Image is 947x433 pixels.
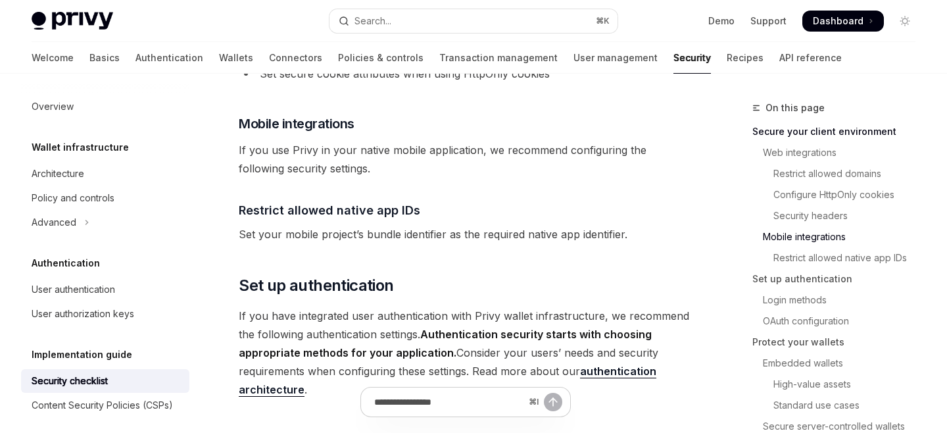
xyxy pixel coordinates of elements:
li: Set secure cookie attributes when using HttpOnly cookies [239,64,692,83]
img: light logo [32,12,113,30]
span: Mobile integrations [239,115,354,133]
a: Security checklist [21,369,189,393]
button: Open search [329,9,617,33]
a: Demo [708,14,735,28]
a: Welcome [32,42,74,74]
a: Support [750,14,787,28]
button: Toggle dark mode [894,11,915,32]
a: Recipes [727,42,764,74]
span: Restrict allowed native app IDs [239,201,420,219]
a: User authentication [21,278,189,301]
a: Restrict allowed native app IDs [752,247,926,268]
span: If you use Privy in your native mobile application, we recommend configuring the following securi... [239,141,692,178]
div: User authorization keys [32,306,134,322]
a: Web integrations [752,142,926,163]
a: Architecture [21,162,189,186]
a: Policy and controls [21,186,189,210]
a: Security [673,42,711,74]
button: Send message [544,393,562,411]
a: Connectors [269,42,322,74]
span: On this page [765,100,825,116]
a: Transaction management [439,42,558,74]
span: Dashboard [813,14,863,28]
div: Overview [32,99,74,115]
span: Set your mobile project’s bundle identifier as the required native app identifier. [239,225,692,243]
a: Set up authentication [752,268,926,290]
div: Architecture [32,166,84,182]
a: Standard use cases [752,395,926,416]
a: Dashboard [802,11,884,32]
a: Protect your wallets [752,332,926,353]
a: Configure HttpOnly cookies [752,184,926,205]
a: Policies & controls [338,42,424,74]
a: Login methods [752,290,926,311]
a: User authorization keys [21,302,189,326]
a: Mobile integrations [752,226,926,247]
a: OAuth configuration [752,311,926,332]
a: Authentication [135,42,203,74]
span: ⌘ K [596,16,610,26]
span: Set up authentication [239,275,393,296]
div: Security checklist [32,373,108,389]
div: Content Security Policies (CSPs) [32,397,173,413]
div: Advanced [32,215,76,230]
h5: Implementation guide [32,347,132,363]
span: If you have integrated user authentication with Privy wallet infrastructure, we recommend the fol... [239,307,692,399]
div: User authentication [32,282,115,297]
h5: Wallet infrastructure [32,140,129,155]
div: Policy and controls [32,190,114,206]
a: Restrict allowed domains [752,163,926,184]
div: Search... [354,13,391,29]
button: Toggle Advanced section [21,211,189,234]
a: High-value assets [752,374,926,395]
input: Ask a question... [374,388,523,417]
a: API reference [779,42,842,74]
a: Content Security Policies (CSPs) [21,394,189,417]
strong: Authentication security starts with choosing appropriate methods for your application. [239,328,652,359]
a: User management [573,42,658,74]
a: Secure your client environment [752,121,926,142]
a: Overview [21,95,189,118]
a: Security headers [752,205,926,226]
a: Wallets [219,42,253,74]
h5: Authentication [32,255,100,271]
a: Embedded wallets [752,353,926,374]
a: Basics [89,42,120,74]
